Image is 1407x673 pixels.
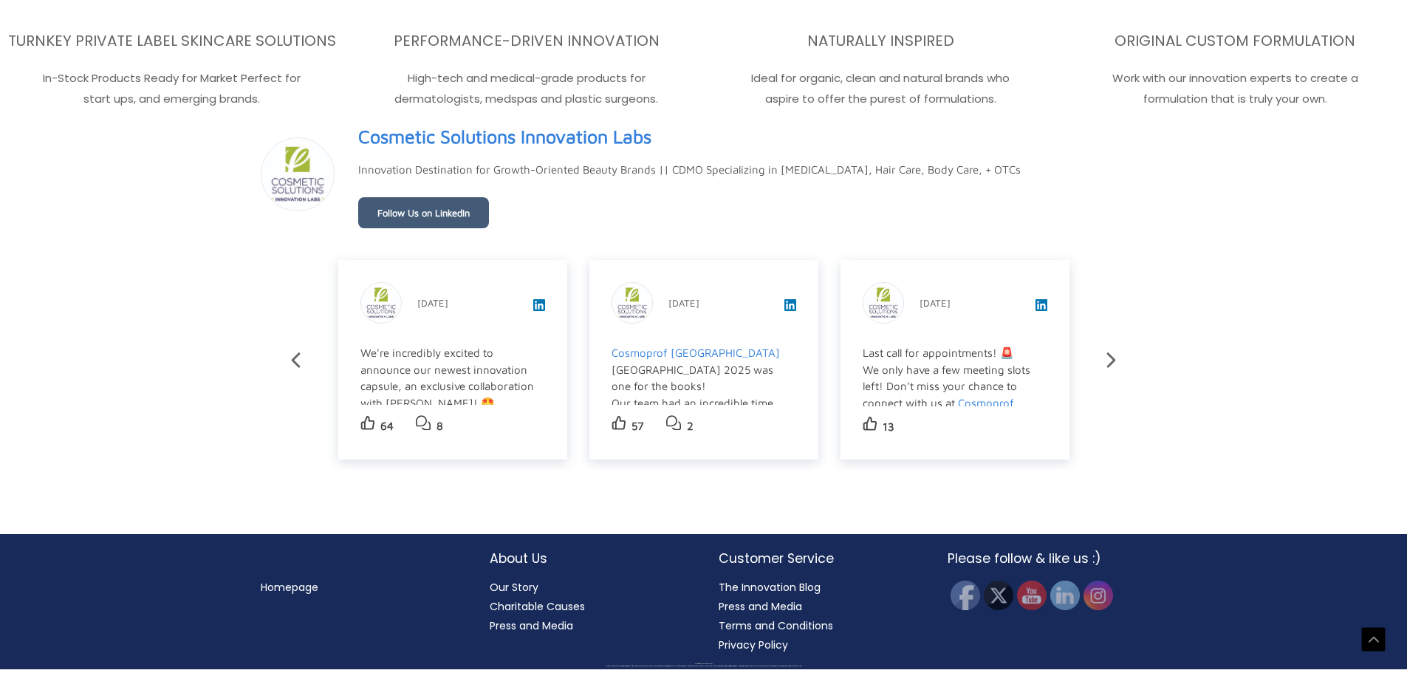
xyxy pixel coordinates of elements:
[361,283,401,323] img: sk-post-userpic
[863,345,1045,495] div: Last call for appointments! 🚨 We only have a few meeting slots left! Don't miss your chance to co...
[1035,301,1047,313] a: View post on LinkedIn
[948,549,1147,568] h2: Please follow & like us :)
[261,580,318,595] a: Homepage
[612,345,794,628] div: [GEOGRAPHIC_DATA] 2025 was one for the books! Our team had an incredible time connecting with so ...
[533,301,545,313] a: View post on LinkedIn
[490,618,573,633] a: Press and Media
[612,283,652,323] img: sk-post-userpic
[490,549,689,568] h2: About Us
[687,416,694,437] p: 2
[1067,31,1403,50] h3: ORIGINAL CUSTOM FORMULATION
[261,578,460,597] nav: Menu
[358,31,695,50] h3: PERFORMANCE-DRIVEN INNOVATION
[719,578,918,655] nav: Customer Service
[4,31,340,50] h3: TURNKEY PRIVATE LABEL SKINCARE SOLUTIONS
[719,549,918,568] h2: Customer Service
[490,578,689,635] nav: About Us
[631,416,644,437] p: 57
[719,580,821,595] a: The Innovation Blog
[358,197,489,228] a: Follow Us on LinkedIn
[358,160,1021,180] p: Innovation Destination for Growth-Oriented Beauty Brands || CDMO Specializing in [MEDICAL_DATA], ...
[984,581,1013,610] img: Twitter
[380,416,394,437] p: 64
[713,31,1050,50] h3: NATURALLY INSPIRED
[784,301,796,313] a: View post on LinkedIn
[883,417,894,437] p: 13
[417,294,448,312] p: [DATE]
[920,294,951,312] p: [DATE]
[490,599,585,614] a: Charitable Causes
[668,294,699,312] p: [DATE]
[4,68,340,109] p: In-Stock Products Ready for Market Perfect for start ups, and emerging brands.
[713,68,1050,109] p: Ideal for organic, clean and natural brands who aspire to offer the purest of formulations.
[261,138,334,211] img: sk-header-picture
[863,283,903,323] img: sk-post-userpic
[612,346,780,359] a: Cosmoprof [GEOGRAPHIC_DATA]
[719,599,802,614] a: Press and Media
[437,416,443,437] p: 8
[719,638,788,652] a: Privacy Policy
[951,581,980,610] img: Facebook
[490,580,538,595] a: Our Story
[358,68,695,109] p: High-tech and medical-grade products for dermatologists, medspas and plastic surgeons.
[26,663,1381,665] div: Copyright © 2025
[719,618,833,633] a: Terms and Conditions
[358,120,651,154] a: View page on LinkedIn
[26,666,1381,667] div: All material on this Website, including design, text, images, logos and sounds, are owned by Cosm...
[703,663,713,664] span: Cosmetic Solutions
[1067,68,1403,109] p: Work with our innovation experts to create a formulation that is truly your own.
